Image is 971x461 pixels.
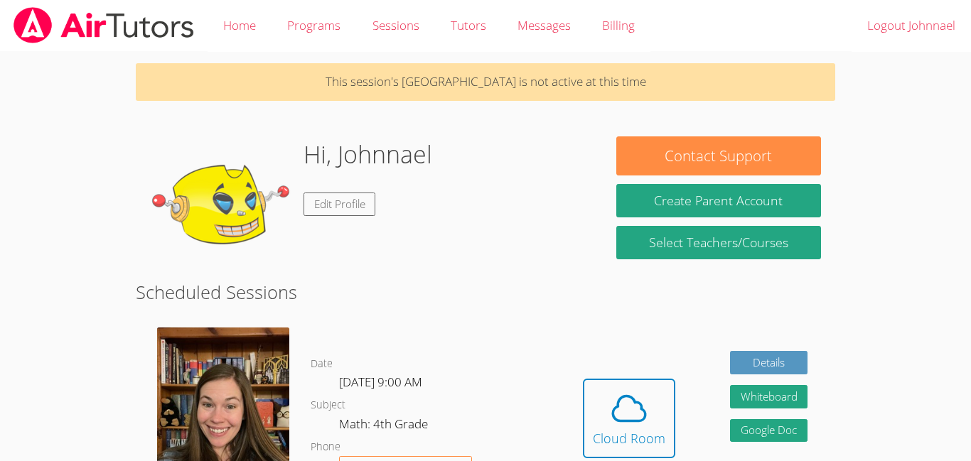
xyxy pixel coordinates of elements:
a: Select Teachers/Courses [616,226,821,259]
img: default.png [150,136,292,278]
p: This session's [GEOGRAPHIC_DATA] is not active at this time [136,63,835,101]
a: Google Doc [730,419,808,443]
a: Details [730,351,808,374]
div: Cloud Room [593,428,665,448]
span: [DATE] 9:00 AM [339,374,422,390]
h1: Hi, Johnnael [304,136,432,173]
a: Edit Profile [304,192,376,216]
dt: Phone [311,438,340,456]
img: airtutors_banner-c4298cdbf04f3fff15de1276eac7730deb9818008684d7c2e4769d2f7ddbe033.png [12,7,195,43]
dt: Date [311,355,333,373]
button: Create Parent Account [616,184,821,217]
h2: Scheduled Sessions [136,278,835,305]
span: Messages [517,17,571,33]
dd: Math: 4th Grade [339,414,431,438]
button: Cloud Room [583,379,675,458]
button: Whiteboard [730,385,808,408]
dt: Subject [311,396,345,414]
button: Contact Support [616,136,821,175]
